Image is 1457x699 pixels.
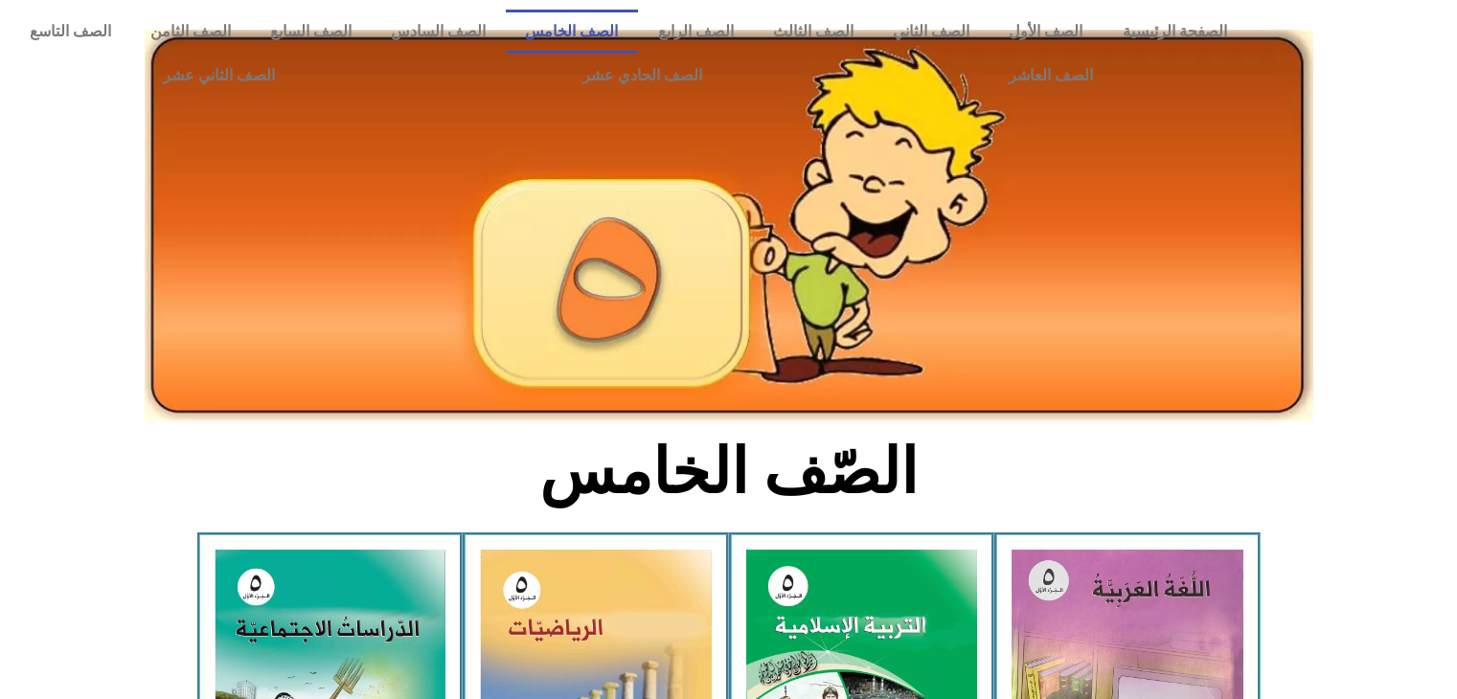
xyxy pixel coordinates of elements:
[372,10,506,54] a: الصف السادس
[250,10,371,54] a: الصف السابع
[428,54,854,98] a: الصف الحادي عشر
[412,435,1045,509] h2: الصّف الخامس
[130,10,250,54] a: الصف الثامن
[10,10,130,54] a: الصف التاسع
[855,54,1246,98] a: الصف العاشر
[873,10,989,54] a: الصف الثاني
[10,54,428,98] a: الصف الثاني عشر
[638,10,753,54] a: الصف الرابع
[753,10,873,54] a: الصف الثالث
[506,10,638,54] a: الصف الخامس
[1103,10,1246,54] a: الصفحة الرئيسية
[990,10,1103,54] a: الصف الأول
